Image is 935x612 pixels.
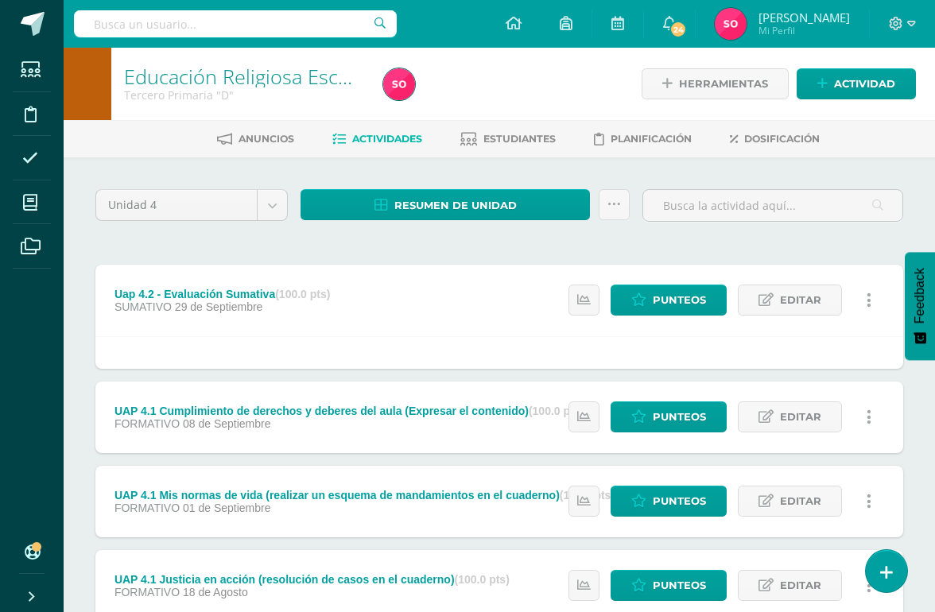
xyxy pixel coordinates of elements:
[642,68,789,99] a: Herramientas
[175,300,263,313] span: 29 de Septiembre
[653,285,706,315] span: Punteos
[217,126,294,152] a: Anuncios
[611,285,727,316] a: Punteos
[905,252,935,360] button: Feedback - Mostrar encuesta
[275,288,330,300] strong: (100.0 pts)
[114,573,510,586] div: UAP 4.1 Justicia en acción (resolución de casos en el cuaderno)
[611,486,727,517] a: Punteos
[332,126,422,152] a: Actividades
[114,300,172,313] span: SUMATIVO
[239,133,294,145] span: Anuncios
[758,24,850,37] span: Mi Perfil
[183,417,271,430] span: 08 de Septiembre
[653,486,706,516] span: Punteos
[679,69,768,99] span: Herramientas
[653,571,706,600] span: Punteos
[183,502,271,514] span: 01 de Septiembre
[780,402,821,432] span: Editar
[669,21,687,38] span: 24
[594,126,692,152] a: Planificación
[394,191,517,220] span: Resumen de unidad
[780,285,821,315] span: Editar
[797,68,916,99] a: Actividad
[529,405,584,417] strong: (100.0 pts)
[758,10,850,25] span: [PERSON_NAME]
[114,405,584,417] div: UAP 4.1 Cumplimiento de derechos y deberes del aula (Expresar el contenido)
[715,8,747,40] img: 80bd3e3712b423d2cfccecd2746d1354.png
[780,571,821,600] span: Editar
[744,133,820,145] span: Dosificación
[124,65,364,87] h1: Educación Religiosa Escolar
[301,189,590,220] a: Resumen de unidad
[483,133,556,145] span: Estudiantes
[96,190,287,220] a: Unidad 4
[611,570,727,601] a: Punteos
[780,486,821,516] span: Editar
[913,268,927,323] span: Feedback
[643,190,902,221] input: Busca la actividad aquí...
[352,133,422,145] span: Actividades
[730,126,820,152] a: Dosificación
[108,190,245,220] span: Unidad 4
[124,87,364,103] div: Tercero Primaria 'D'
[834,69,895,99] span: Actividad
[183,586,248,598] span: 18 de Agosto
[124,63,373,90] a: Educación Religiosa Escolar
[653,402,706,432] span: Punteos
[460,126,556,152] a: Estudiantes
[383,68,415,100] img: 80bd3e3712b423d2cfccecd2746d1354.png
[611,133,692,145] span: Planificación
[114,586,180,598] span: FORMATIVO
[455,573,510,586] strong: (100.0 pts)
[74,10,397,37] input: Busca un usuario...
[114,502,180,514] span: FORMATIVO
[114,489,615,502] div: UAP 4.1 Mis normas de vida (realizar un esquema de mandamientos en el cuaderno)
[114,417,180,430] span: FORMATIVO
[611,401,727,432] a: Punteos
[114,288,331,300] div: Uap 4.2 - Evaluación Sumativa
